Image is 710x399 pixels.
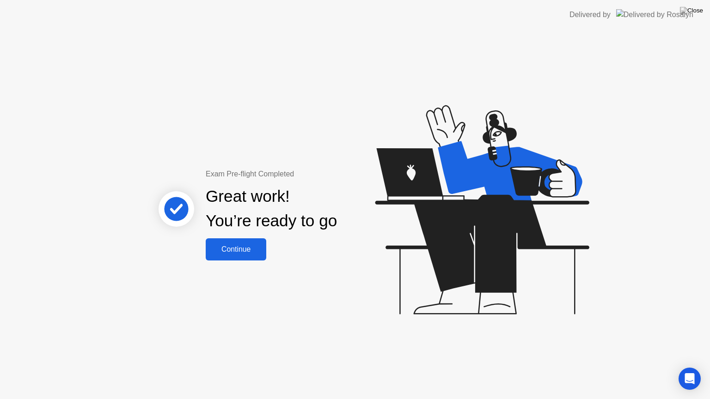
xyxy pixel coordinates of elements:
[680,7,703,14] img: Close
[616,9,693,20] img: Delivered by Rosalyn
[206,184,337,233] div: Great work! You’re ready to go
[569,9,611,20] div: Delivered by
[206,169,397,180] div: Exam Pre-flight Completed
[206,238,266,260] button: Continue
[208,245,263,254] div: Continue
[679,368,701,390] div: Open Intercom Messenger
